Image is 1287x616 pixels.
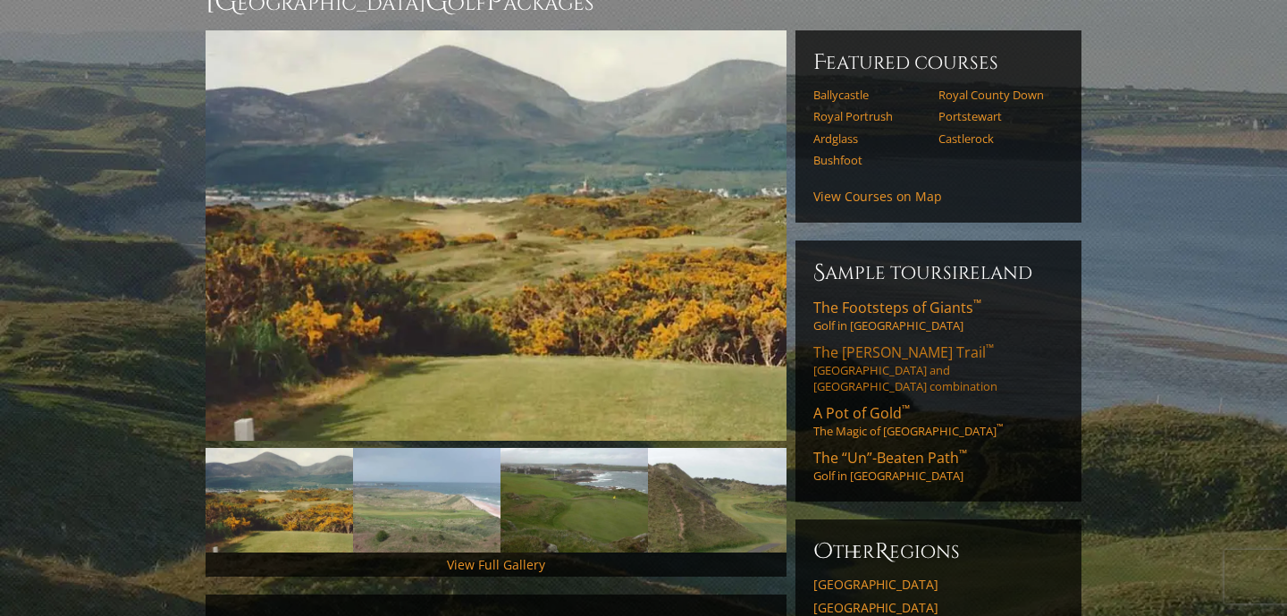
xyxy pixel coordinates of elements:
a: [GEOGRAPHIC_DATA] [813,577,1064,593]
sup: ™ [902,401,910,417]
a: View Courses on Map [813,188,942,205]
a: The [PERSON_NAME] Trail™[GEOGRAPHIC_DATA] and [GEOGRAPHIC_DATA] combination [813,342,1064,394]
sup: ™ [986,341,994,356]
a: Ardglass [813,131,927,146]
a: The Footsteps of Giants™Golf in [GEOGRAPHIC_DATA] [813,298,1064,333]
sup: ™ [997,422,1003,434]
a: Royal Portrush [813,109,927,123]
a: Portstewart [938,109,1052,123]
h6: ther egions [813,537,1064,566]
span: A Pot of Gold [813,403,910,423]
h6: Sample ToursIreland [813,258,1064,287]
a: Castlerock [938,131,1052,146]
sup: ™ [959,446,967,461]
span: The “Un”-Beaten Path [813,448,967,468]
a: Ballycastle [813,88,927,102]
a: The “Un”-Beaten Path™Golf in [GEOGRAPHIC_DATA] [813,448,1064,484]
a: Royal County Down [938,88,1052,102]
span: R [875,537,889,566]
a: View Full Gallery [447,556,545,573]
sup: ™ [973,296,981,311]
a: Bushfoot [813,153,927,167]
h6: Featured Courses [813,48,1064,77]
span: The Footsteps of Giants [813,298,981,317]
span: O [813,537,833,566]
a: A Pot of Gold™The Magic of [GEOGRAPHIC_DATA]™ [813,403,1064,439]
a: [GEOGRAPHIC_DATA] [813,600,1064,616]
span: The [PERSON_NAME] Trail [813,342,994,362]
